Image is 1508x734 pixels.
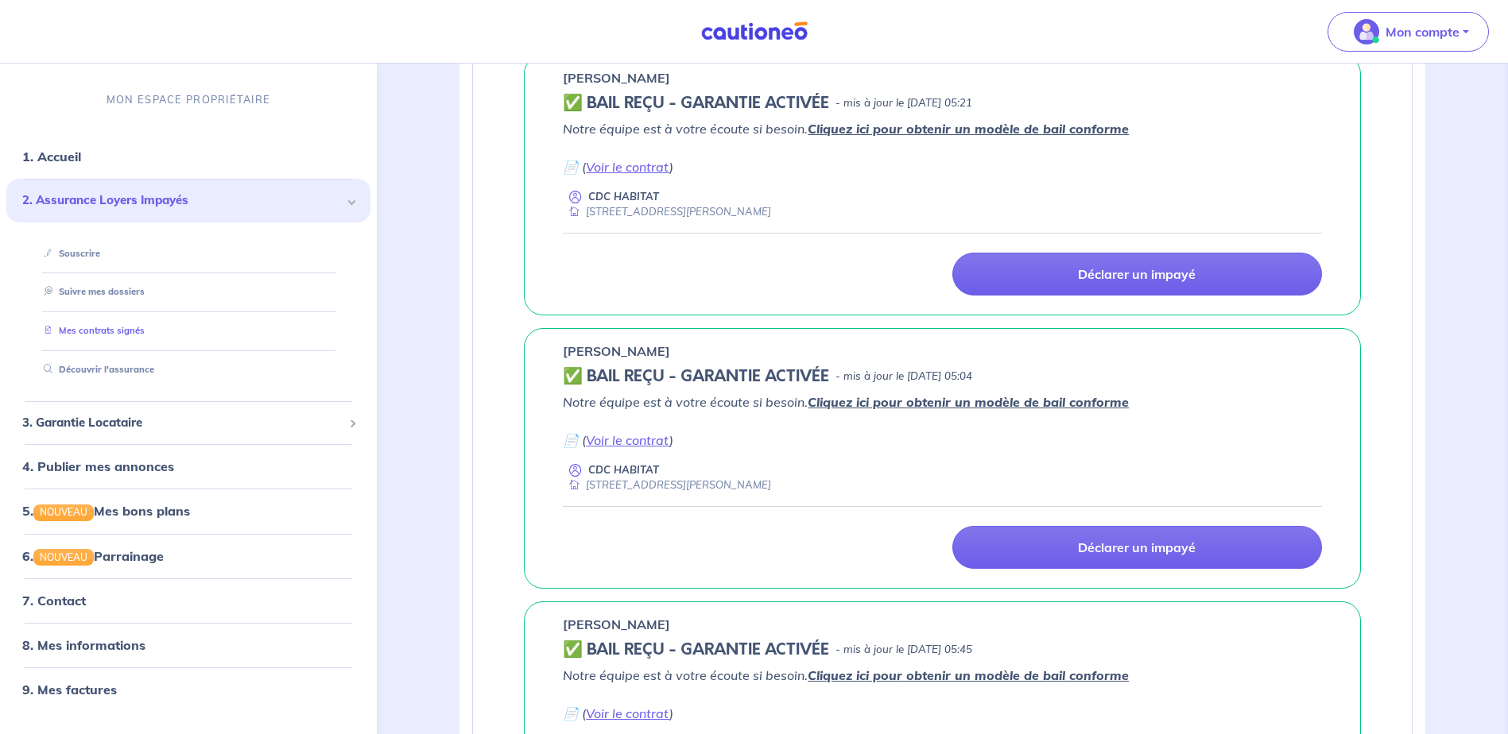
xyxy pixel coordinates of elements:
[563,367,829,386] h5: ✅ BAIL REÇU - GARANTIE ACTIVÉE
[6,540,370,572] div: 6.NOUVEAUParrainage
[37,364,154,375] a: Découvrir l'assurance
[107,92,270,107] p: MON ESPACE PROPRIÉTAIRE
[586,432,669,448] a: Voir le contrat
[37,287,145,298] a: Suivre mes dossiers
[22,637,145,653] a: 8. Mes informations
[6,408,370,438] div: 3. Garantie Locataire
[563,477,771,493] div: [STREET_ADDRESS][PERSON_NAME]
[563,394,1129,410] em: Notre équipe est à votre écoute si besoin.
[563,94,1322,113] div: state: CONTRACT-VALIDATED, Context: IN-LANDLORD,IS-GL-CAUTION-IN-LANDLORD
[588,189,659,204] p: CDC HABITAT
[808,121,1129,137] a: Cliquez ici pour obtenir un modèle de bail conforme
[6,674,370,705] div: 9. Mes factures
[6,180,370,223] div: 2. Assurance Loyers Impayés
[588,462,659,477] p: CDC HABITAT
[22,459,174,475] a: 4. Publier mes annonces
[22,593,86,608] a: 7. Contact
[22,682,117,697] a: 9. Mes factures
[6,496,370,527] div: 5.NOUVEAUMes bons plans
[563,68,670,87] p: [PERSON_NAME]
[1386,22,1460,41] p: Mon compte
[563,640,829,659] h5: ✅ BAIL REÇU - GARANTIE ACTIVÉE
[25,280,351,306] div: Suivre mes dossiers
[563,667,1129,683] em: Notre équipe est à votre écoute si besoin.
[6,451,370,483] div: 4. Publier mes annonces
[695,21,814,41] img: Cautioneo
[563,615,670,634] p: [PERSON_NAME]
[952,253,1322,296] a: Déclarer un impayé
[1354,19,1379,44] img: illu_account_valid_menu.svg
[563,432,673,448] em: 📄 ( )
[563,705,673,721] em: 📄 ( )
[835,95,972,111] p: - mis à jour le [DATE] 05:21
[835,369,972,384] p: - mis à jour le [DATE] 05:04
[6,141,370,173] div: 1. Accueil
[563,640,1322,659] div: state: CONTRACT-VALIDATED, Context: IN-LANDLORD,IS-GL-CAUTION-IN-LANDLORD
[1078,266,1196,282] p: Déclarer un impayé
[1078,539,1196,555] p: Déclarer un impayé
[952,526,1322,569] a: Déclarer un impayé
[22,149,81,165] a: 1. Accueil
[22,414,343,432] span: 3. Garantie Locataire
[563,159,673,175] em: 📄 ( )
[6,585,370,616] div: 7. Contact
[22,548,164,564] a: 6.NOUVEAUParrainage
[22,192,343,211] span: 2. Assurance Loyers Impayés
[586,705,669,721] a: Voir le contrat
[25,319,351,345] div: Mes contrats signés
[563,204,771,219] div: [STREET_ADDRESS][PERSON_NAME]
[808,394,1129,410] a: Cliquez ici pour obtenir un modèle de bail conforme
[563,94,829,113] h5: ✅ BAIL REÇU - GARANTIE ACTIVÉE
[6,629,370,661] div: 8. Mes informations
[37,326,145,337] a: Mes contrats signés
[1328,12,1489,52] button: illu_account_valid_menu.svgMon compte
[563,342,670,361] p: [PERSON_NAME]
[563,121,1129,137] em: Notre équipe est à votre écoute si besoin.
[586,159,669,175] a: Voir le contrat
[563,367,1322,386] div: state: CONTRACT-VALIDATED, Context: IN-LANDLORD,IS-GL-CAUTION-IN-LANDLORD
[835,642,972,658] p: - mis à jour le [DATE] 05:45
[22,504,190,520] a: 5.NOUVEAUMes bons plans
[25,241,351,267] div: Souscrire
[25,357,351,383] div: Découvrir l'assurance
[37,248,100,259] a: Souscrire
[808,667,1129,683] a: Cliquez ici pour obtenir un modèle de bail conforme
